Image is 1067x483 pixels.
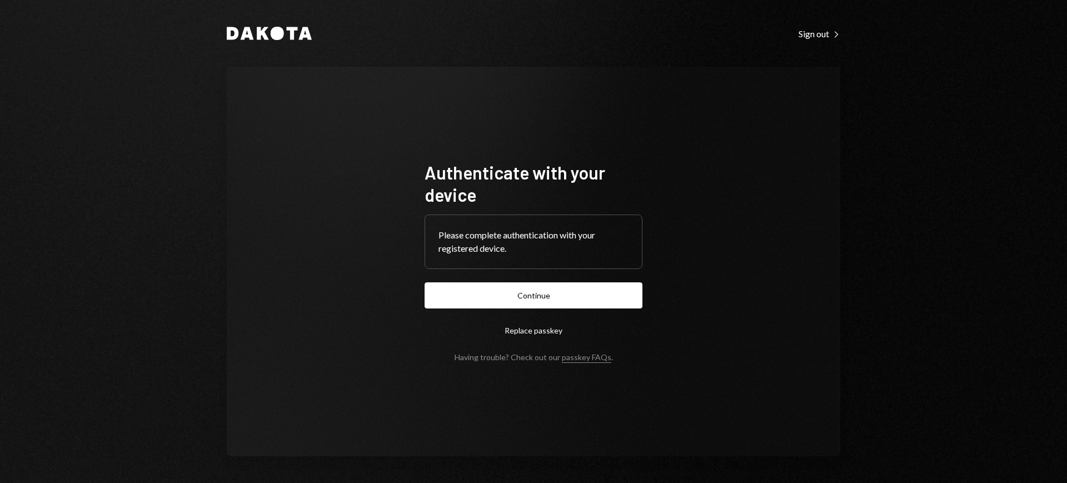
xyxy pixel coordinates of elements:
[455,352,613,362] div: Having trouble? Check out our .
[799,27,840,39] a: Sign out
[425,161,642,206] h1: Authenticate with your device
[799,28,840,39] div: Sign out
[438,228,629,255] div: Please complete authentication with your registered device.
[562,352,611,363] a: passkey FAQs
[425,282,642,308] button: Continue
[425,317,642,343] button: Replace passkey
